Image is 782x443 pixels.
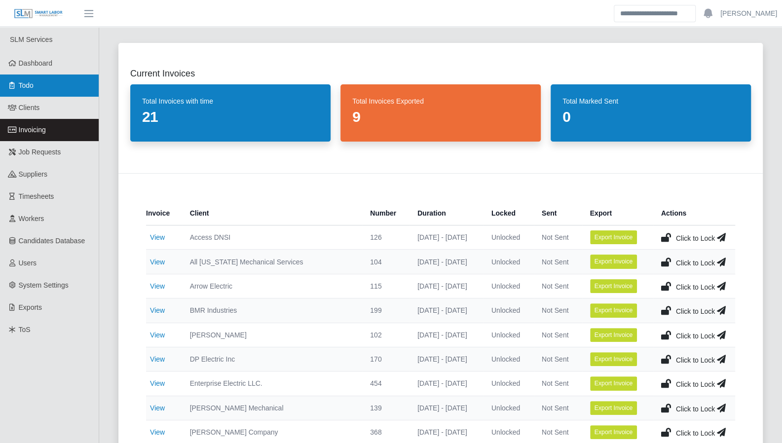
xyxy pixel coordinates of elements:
[590,303,637,317] button: Export Invoice
[362,250,410,274] td: 104
[534,371,582,396] td: Not Sent
[150,331,165,339] a: View
[362,298,410,323] td: 199
[676,259,715,267] span: Click to Lock
[182,201,363,225] th: Client
[182,347,363,371] td: DP Electric Inc
[150,282,165,290] a: View
[484,323,534,347] td: Unlocked
[410,201,484,225] th: Duration
[182,396,363,420] td: [PERSON_NAME] Mechanical
[484,225,534,250] td: Unlocked
[150,258,165,266] a: View
[410,347,484,371] td: [DATE] - [DATE]
[182,225,363,250] td: Access DNSI
[19,126,46,134] span: Invoicing
[676,283,715,291] span: Click to Lock
[484,396,534,420] td: Unlocked
[142,96,319,106] dt: Total Invoices with time
[562,96,739,106] dt: Total Marked Sent
[590,376,637,390] button: Export Invoice
[150,404,165,412] a: View
[19,281,69,289] span: System Settings
[150,428,165,436] a: View
[19,104,40,111] span: Clients
[362,323,410,347] td: 102
[362,274,410,298] td: 115
[352,96,529,106] dt: Total Invoices Exported
[534,225,582,250] td: Not Sent
[410,225,484,250] td: [DATE] - [DATE]
[676,356,715,364] span: Click to Lock
[534,201,582,225] th: Sent
[182,323,363,347] td: [PERSON_NAME]
[590,255,637,268] button: Export Invoice
[653,201,735,225] th: Actions
[150,306,165,314] a: View
[362,225,410,250] td: 126
[362,396,410,420] td: 139
[590,352,637,366] button: Export Invoice
[590,230,637,244] button: Export Invoice
[582,201,653,225] th: Export
[534,250,582,274] td: Not Sent
[676,234,715,242] span: Click to Lock
[19,259,37,267] span: Users
[676,307,715,315] span: Click to Lock
[142,108,319,126] dd: 21
[676,332,715,340] span: Click to Lock
[484,371,534,396] td: Unlocked
[562,108,739,126] dd: 0
[410,274,484,298] td: [DATE] - [DATE]
[534,298,582,323] td: Not Sent
[182,250,363,274] td: All [US_STATE] Mechanical Services
[150,233,165,241] a: View
[19,170,47,178] span: Suppliers
[534,396,582,420] td: Not Sent
[19,326,31,333] span: ToS
[410,371,484,396] td: [DATE] - [DATE]
[614,5,696,22] input: Search
[19,237,85,245] span: Candidates Database
[362,371,410,396] td: 454
[720,8,777,19] a: [PERSON_NAME]
[182,298,363,323] td: BMR Industries
[676,429,715,437] span: Click to Lock
[676,405,715,413] span: Click to Lock
[362,201,410,225] th: Number
[150,355,165,363] a: View
[19,81,34,89] span: Todo
[484,201,534,225] th: Locked
[484,298,534,323] td: Unlocked
[146,201,182,225] th: Invoice
[410,250,484,274] td: [DATE] - [DATE]
[19,148,61,156] span: Job Requests
[590,425,637,439] button: Export Invoice
[19,192,54,200] span: Timesheets
[182,274,363,298] td: Arrow Electric
[410,298,484,323] td: [DATE] - [DATE]
[534,323,582,347] td: Not Sent
[590,328,637,342] button: Export Invoice
[484,250,534,274] td: Unlocked
[534,347,582,371] td: Not Sent
[150,379,165,387] a: View
[410,396,484,420] td: [DATE] - [DATE]
[410,323,484,347] td: [DATE] - [DATE]
[484,274,534,298] td: Unlocked
[676,380,715,388] span: Click to Lock
[19,303,42,311] span: Exports
[10,36,52,43] span: SLM Services
[534,274,582,298] td: Not Sent
[19,59,53,67] span: Dashboard
[362,347,410,371] td: 170
[14,8,63,19] img: SLM Logo
[130,67,751,80] h2: Current Invoices
[590,279,637,293] button: Export Invoice
[352,108,529,126] dd: 9
[19,215,44,222] span: Workers
[182,371,363,396] td: Enterprise Electric LLC.
[484,347,534,371] td: Unlocked
[590,401,637,415] button: Export Invoice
